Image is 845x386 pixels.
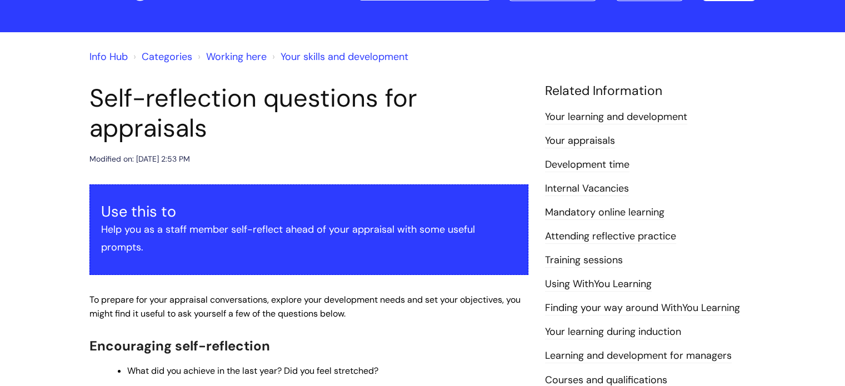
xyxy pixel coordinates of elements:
h1: Self-reflection questions for appraisals [89,83,528,143]
a: Training sessions [545,253,623,268]
a: Info Hub [89,50,128,63]
a: Mandatory online learning [545,205,664,220]
a: Categories [142,50,192,63]
a: Using WithYou Learning [545,277,652,292]
a: Internal Vacancies [545,182,629,196]
a: Learning and development for managers [545,349,732,363]
h3: Use this to [101,203,517,220]
span: What did you achieve in the last year? Did you feel stretched? [127,365,378,377]
a: Working here [206,50,267,63]
li: Solution home [131,48,192,66]
a: Your learning during induction [545,325,681,339]
a: Development time [545,158,629,172]
a: Attending reflective practice [545,229,676,244]
h4: Related Information [545,83,756,99]
a: Your skills and development [281,50,408,63]
span: Encouraging self-reflection [89,337,270,354]
li: Working here [195,48,267,66]
div: Modified on: [DATE] 2:53 PM [89,152,190,166]
a: Your learning and development [545,110,687,124]
p: Help you as a staff member self-reflect ahead of your appraisal with some useful prompts. [101,220,517,257]
a: Your appraisals [545,134,615,148]
li: Your skills and development [269,48,408,66]
a: Finding your way around WithYou Learning [545,301,740,315]
span: To prepare for your appraisal conversations, explore your development needs and set your objectiv... [89,294,521,319]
